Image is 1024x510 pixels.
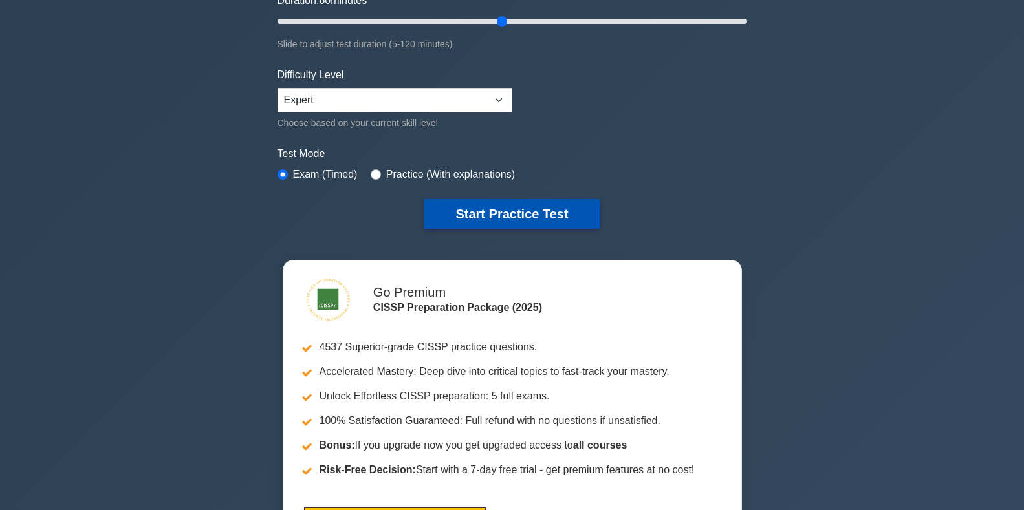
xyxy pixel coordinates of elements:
[278,67,344,83] label: Difficulty Level
[278,115,512,131] div: Choose based on your current skill level
[424,199,599,229] button: Start Practice Test
[293,167,358,182] label: Exam (Timed)
[278,36,747,52] div: Slide to adjust test duration (5-120 minutes)
[386,167,515,182] label: Practice (With explanations)
[278,146,747,162] label: Test Mode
